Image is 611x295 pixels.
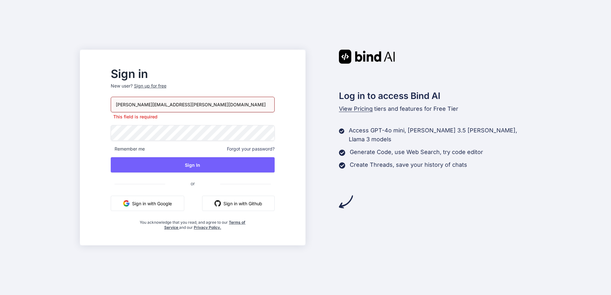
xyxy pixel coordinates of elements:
[227,146,275,152] span: Forgot your password?
[111,83,275,97] p: New user?
[123,200,130,207] img: google
[164,220,246,230] a: Terms of Service
[111,146,145,152] span: Remember me
[134,83,166,89] div: Sign up for free
[194,225,221,230] a: Privacy Policy.
[111,196,184,211] button: Sign in with Google
[165,176,220,191] span: or
[339,105,373,112] span: View Pricing
[339,195,353,209] img: arrow
[349,126,531,144] p: Access GPT-4o mini, [PERSON_NAME] 3.5 [PERSON_NAME], Llama 3 models
[350,160,467,169] p: Create Threads, save your history of chats
[339,50,395,64] img: Bind AI logo
[138,216,248,230] div: You acknowledge that you read, and agree to our and our
[202,196,275,211] button: Sign in with Github
[111,157,275,172] button: Sign In
[214,200,221,207] img: github
[350,148,483,157] p: Generate Code, use Web Search, try code editor
[339,89,531,102] h2: Log in to access Bind AI
[111,114,275,120] p: This field is required
[111,97,275,112] input: Login or Email
[111,69,275,79] h2: Sign in
[339,104,531,113] p: tiers and features for Free Tier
